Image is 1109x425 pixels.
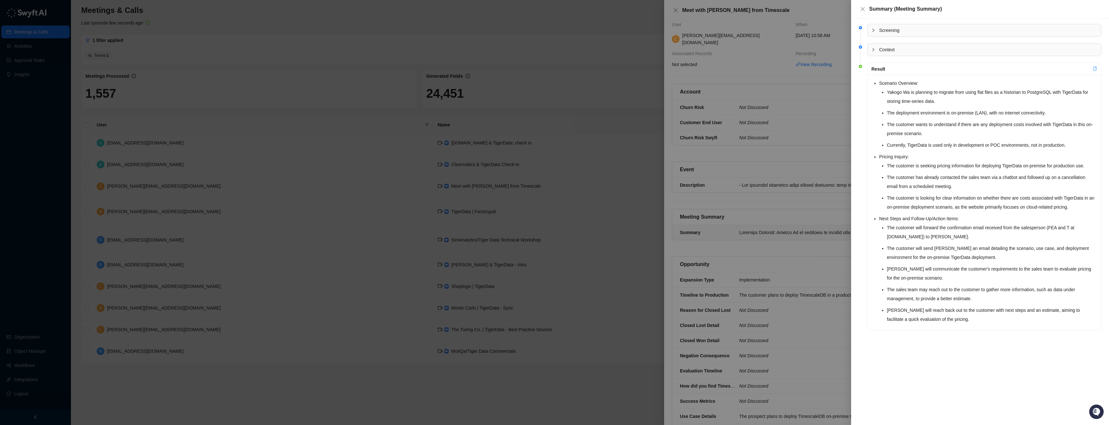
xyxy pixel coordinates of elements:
[871,28,875,32] span: collapsed
[860,6,865,12] span: close
[868,44,1101,56] div: Context
[879,27,1097,34] span: Screening
[887,306,1097,324] li: [PERSON_NAME] will reach back out to the customer with next steps and an estimate, aiming to faci...
[4,88,26,99] a: 📚Docs
[1093,66,1097,71] span: copy
[859,5,867,13] button: Close
[6,26,117,36] p: Welcome 👋
[22,65,84,70] div: We're offline, we'll be back soon
[22,58,106,65] div: Start new chat
[869,5,1101,13] div: Summary (Meeting Summary)
[35,90,50,97] span: Status
[6,91,12,96] div: 📚
[868,24,1101,36] div: Screening
[29,91,34,96] div: 📶
[879,79,1097,150] li: Scenario Overview:
[6,36,117,46] h2: How can we help?
[879,214,1097,324] li: Next Steps and Follow-Up/Action Items:
[45,106,78,111] a: Powered byPylon
[110,60,117,68] button: Start new chat
[887,193,1097,212] li: The customer is looking for clear information on whether there are costs associated with TigerDat...
[887,108,1097,117] li: The deployment environment is on-premise (LAN), with no internet connectivity.
[13,90,24,97] span: Docs
[887,244,1097,262] li: The customer will send [PERSON_NAME] an email detailing the scenario, use case, and deployment en...
[887,120,1097,138] li: The customer wants to understand if there are any deployment costs involved with TigerData in thi...
[871,48,875,52] span: collapsed
[1088,404,1106,421] iframe: Open customer support
[887,223,1097,241] li: The customer will forward the confirmation email received from the salesperson (FEA and T at [DOM...
[887,141,1097,150] li: Currently, TigerData is used only in development or POC environments, not in production.
[887,161,1097,170] li: The customer is seeking pricing information for deploying TigerData on-premise for production use.
[879,152,1097,212] li: Pricing Inquiry:
[64,106,78,111] span: Pylon
[887,88,1097,106] li: Yakogo Wa is planning to migrate from using flat files as a historian to PostgreSQL with TigerDat...
[879,46,1097,53] span: Context
[6,6,19,19] img: Swyft AI
[6,58,18,70] img: 5124521997842_fc6d7dfcefe973c2e489_88.png
[887,285,1097,303] li: The sales team may reach out to the customer to gather more information, such as data under manag...
[887,173,1097,191] li: The customer has already contacted the sales team via a chatbot and followed up on a cancellation...
[26,88,52,99] a: 📶Status
[887,264,1097,282] li: [PERSON_NAME] will communicate the customer's requirements to the sales team to evaluate pricing ...
[871,65,1093,73] div: Result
